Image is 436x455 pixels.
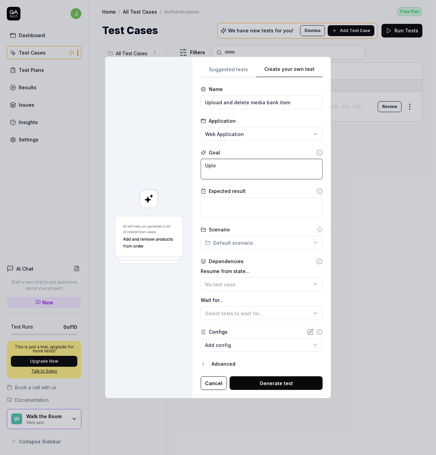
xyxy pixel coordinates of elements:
button: Create your own test [256,65,323,77]
button: Advanced [201,360,323,368]
div: Scenario [209,226,230,233]
span: Select tests to wait for... [205,310,263,316]
label: Wait for... [201,297,323,304]
button: Cancel [201,376,227,390]
div: Goal [209,149,220,156]
button: Suggested tests [201,65,256,77]
div: Expected result [209,187,246,195]
button: No test case [201,277,323,291]
span: Web Application [205,131,244,138]
button: Select tests to wait for... [201,306,323,320]
span: No test case [205,282,235,287]
button: Default scenario [201,236,323,249]
div: Configs [209,328,228,335]
div: Application [209,117,236,124]
img: Generate a test using AI [113,215,184,265]
div: Dependencies [209,258,244,265]
label: Resume from state... [201,268,323,275]
div: Default scenario [205,239,253,246]
button: Generate test [230,376,323,390]
button: Web Application [201,127,323,141]
div: Advanced [212,360,323,368]
div: Name [209,86,223,93]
